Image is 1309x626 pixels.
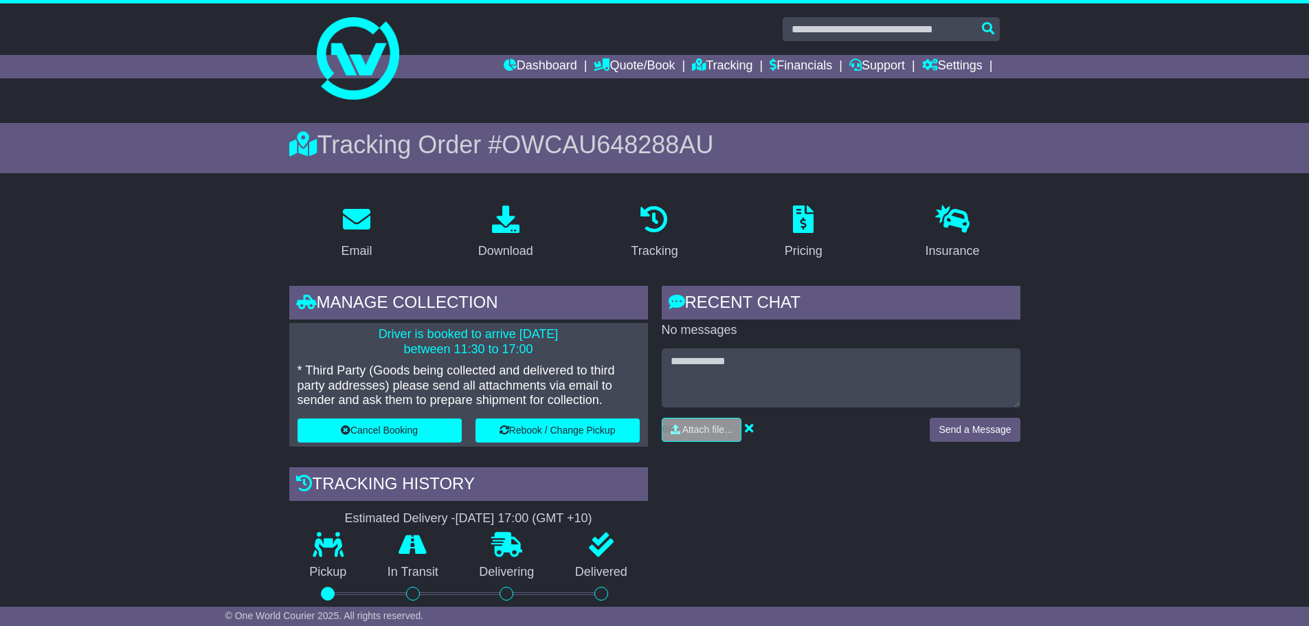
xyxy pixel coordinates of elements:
[289,467,648,504] div: Tracking history
[225,610,424,621] span: © One World Courier 2025. All rights reserved.
[926,242,980,260] div: Insurance
[298,418,462,443] button: Cancel Booking
[459,565,555,580] p: Delivering
[555,565,648,580] p: Delivered
[332,201,381,265] a: Email
[785,242,823,260] div: Pricing
[289,286,648,323] div: Manage collection
[922,55,983,78] a: Settings
[631,242,678,260] div: Tracking
[456,511,592,526] div: [DATE] 17:00 (GMT +10)
[662,323,1020,338] p: No messages
[478,242,533,260] div: Download
[298,327,640,357] p: Driver is booked to arrive [DATE] between 11:30 to 17:00
[662,286,1020,323] div: RECENT CHAT
[341,242,372,260] div: Email
[504,55,577,78] a: Dashboard
[476,418,640,443] button: Rebook / Change Pickup
[502,131,713,159] span: OWCAU648288AU
[692,55,752,78] a: Tracking
[594,55,675,78] a: Quote/Book
[289,511,648,526] div: Estimated Delivery -
[289,130,1020,159] div: Tracking Order #
[849,55,905,78] a: Support
[367,565,459,580] p: In Transit
[917,201,989,265] a: Insurance
[776,201,831,265] a: Pricing
[770,55,832,78] a: Financials
[930,418,1020,442] button: Send a Message
[469,201,542,265] a: Download
[289,565,368,580] p: Pickup
[622,201,686,265] a: Tracking
[298,364,640,408] p: * Third Party (Goods being collected and delivered to third party addresses) please send all atta...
